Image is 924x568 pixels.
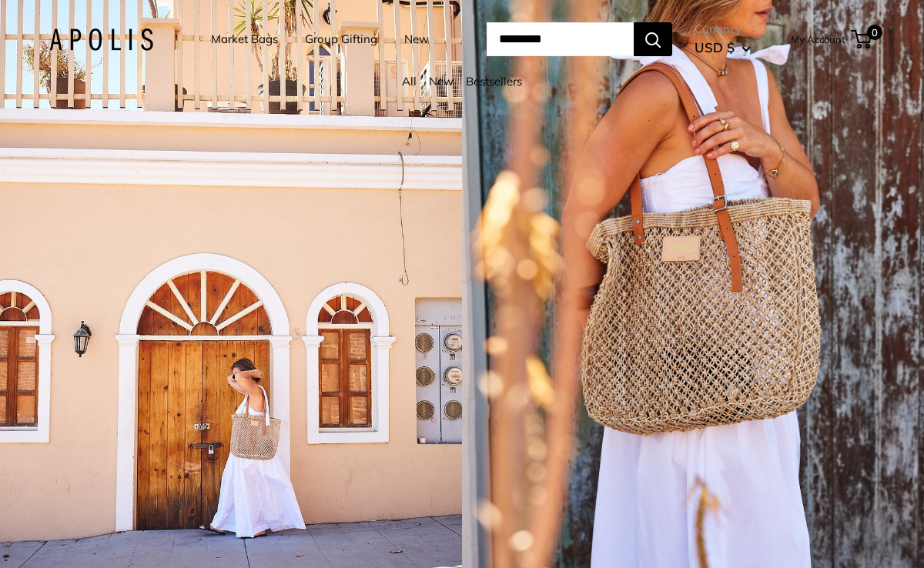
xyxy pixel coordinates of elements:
a: My Account [791,30,845,48]
input: Search... [487,22,634,56]
img: Apolis [49,28,153,51]
span: Currency [695,18,751,40]
button: Search [634,22,672,56]
span: USD $ [695,39,735,55]
a: 0 [852,30,872,48]
span: 0 [867,25,882,40]
a: New [429,74,454,89]
a: All [402,74,417,89]
a: New [404,28,429,50]
a: Bestsellers [466,74,522,89]
a: Market Bags [211,28,278,50]
button: USD $ [695,35,751,60]
a: Group Gifting [305,28,377,50]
